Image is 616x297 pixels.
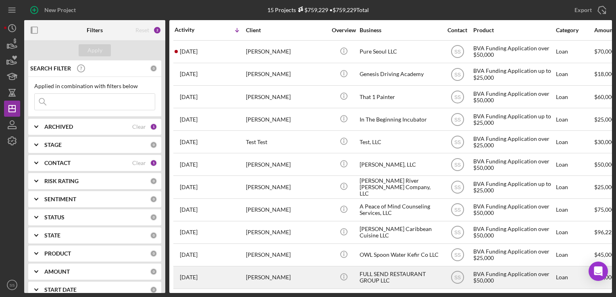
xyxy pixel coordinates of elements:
[44,214,65,221] b: STATUS
[246,131,327,153] div: Test Test
[454,230,460,235] text: SS
[454,72,460,77] text: SS
[180,71,198,77] time: 2025-09-24 12:28
[44,287,77,293] b: START DATE
[246,222,327,243] div: [PERSON_NAME]
[180,48,198,55] time: 2025-09-25 14:57
[473,86,554,107] div: BVA Funding Application over $50,000
[79,44,111,56] button: Apply
[556,41,593,62] div: Loan
[454,252,460,258] text: SS
[454,162,460,167] text: SS
[473,267,554,288] div: BVA Funding Application over $50,000
[44,268,70,275] b: AMOUNT
[329,27,359,33] div: Overview
[360,109,440,130] div: In The Beginning Incubator
[150,286,157,293] div: 0
[150,232,157,239] div: 0
[246,86,327,107] div: [PERSON_NAME]
[360,64,440,85] div: Genesis Driving Academy
[44,2,76,18] div: New Project
[556,244,593,266] div: Loan
[360,244,440,266] div: OWL Spoon Water Kefir Co LLC
[180,161,198,168] time: 2025-09-03 15:31
[246,109,327,130] div: [PERSON_NAME]
[150,250,157,257] div: 0
[132,124,146,130] div: Clear
[180,139,198,145] time: 2025-09-22 13:45
[473,154,554,175] div: BVA Funding Application over $50,000
[556,267,593,288] div: Loan
[556,176,593,198] div: Loan
[150,177,157,185] div: 0
[556,154,593,175] div: Loan
[574,2,592,18] div: Export
[246,267,327,288] div: [PERSON_NAME]
[44,142,62,148] b: STAGE
[360,154,440,175] div: [PERSON_NAME], LLC
[246,154,327,175] div: [PERSON_NAME]
[246,27,327,33] div: Client
[473,176,554,198] div: BVA Funding Application up to $25,000
[473,131,554,153] div: BVA Funding Application over $25,000
[150,214,157,221] div: 0
[180,206,198,213] time: 2025-08-14 17:50
[132,160,146,166] div: Clear
[246,244,327,266] div: [PERSON_NAME]
[44,124,73,130] b: ARCHIVED
[454,94,460,100] text: SS
[454,117,460,122] text: SS
[566,2,612,18] button: Export
[246,199,327,221] div: [PERSON_NAME]
[180,252,198,258] time: 2025-08-04 19:12
[246,64,327,85] div: [PERSON_NAME]
[180,274,198,280] time: 2025-07-17 14:10
[454,275,460,280] text: SS
[556,27,593,33] div: Category
[150,196,157,203] div: 0
[360,27,440,33] div: Business
[594,251,615,258] span: $45,000
[175,27,210,33] div: Activity
[473,27,554,33] div: Product
[594,184,615,190] span: $25,000
[360,41,440,62] div: Pure Seoul LLC
[150,159,157,167] div: 1
[87,44,102,56] div: Apply
[44,232,60,239] b: STATE
[267,6,369,13] div: 15 Projects • $759,229 Total
[360,267,440,288] div: FULL SEND RESTAURANT GROUP LLC
[10,283,15,287] text: SS
[594,138,615,145] span: $30,000
[594,48,615,55] span: $70,000
[4,277,20,293] button: SS
[589,262,608,281] div: Open Intercom Messenger
[442,27,472,33] div: Contact
[454,139,460,145] text: SS
[180,229,198,235] time: 2025-08-12 16:47
[246,176,327,198] div: [PERSON_NAME]
[594,70,615,77] span: $18,000
[150,65,157,72] div: 0
[150,141,157,148] div: 0
[296,6,328,13] div: $759,229
[454,49,460,55] text: SS
[556,64,593,85] div: Loan
[594,206,615,213] span: $75,000
[34,83,155,89] div: Applied in combination with filters below
[44,160,71,166] b: CONTACT
[30,65,71,72] b: SEARCH FILTER
[360,86,440,107] div: That 1 Painter
[360,176,440,198] div: [PERSON_NAME] River [PERSON_NAME] Company, LLC
[135,27,149,33] div: Reset
[150,268,157,275] div: 0
[180,94,198,100] time: 2025-09-23 17:44
[87,27,103,33] b: Filters
[473,222,554,243] div: BVA Funding Application over $50,000
[24,2,84,18] button: New Project
[150,123,157,130] div: 1
[556,86,593,107] div: Loan
[473,244,554,266] div: BVA Funding Application over $25,000
[594,93,615,100] span: $60,000
[556,199,593,221] div: Loan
